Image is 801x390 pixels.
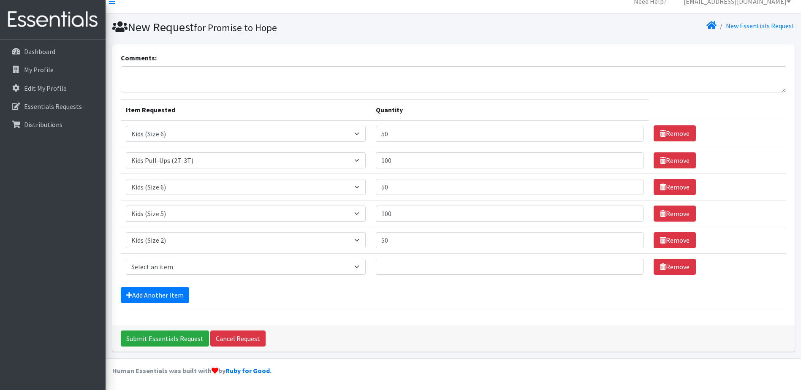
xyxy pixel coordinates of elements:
[121,53,157,63] label: Comments:
[654,125,696,141] a: Remove
[225,366,270,375] a: Ruby for Good
[112,366,272,375] strong: Human Essentials was built with by .
[654,232,696,248] a: Remove
[3,5,102,34] img: HumanEssentials
[654,206,696,222] a: Remove
[112,20,451,35] h1: New Request
[121,287,189,303] a: Add Another Item
[654,259,696,275] a: Remove
[3,80,102,97] a: Edit My Profile
[3,43,102,60] a: Dashboard
[3,61,102,78] a: My Profile
[3,116,102,133] a: Distributions
[121,99,371,120] th: Item Requested
[210,330,266,347] a: Cancel Request
[371,99,649,120] th: Quantity
[654,152,696,168] a: Remove
[121,330,209,347] input: Submit Essentials Request
[24,120,62,129] p: Distributions
[24,102,82,111] p: Essentials Requests
[194,22,277,34] small: for Promise to Hope
[24,65,54,74] p: My Profile
[726,22,795,30] a: New Essentials Request
[24,84,67,92] p: Edit My Profile
[24,47,55,56] p: Dashboard
[3,98,102,115] a: Essentials Requests
[654,179,696,195] a: Remove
